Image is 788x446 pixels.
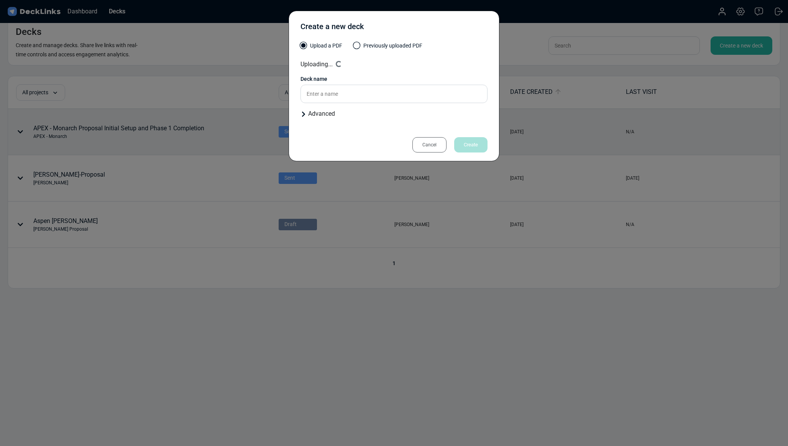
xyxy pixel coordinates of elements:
div: Advanced [300,109,488,118]
div: Cancel [412,137,447,152]
span: Uploading... [300,61,333,68]
div: Deck name [300,75,488,83]
div: Create a new deck [300,21,364,36]
label: Upload a PDF [300,42,342,54]
label: Previously uploaded PDF [354,42,422,54]
input: Enter a name [300,85,488,103]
